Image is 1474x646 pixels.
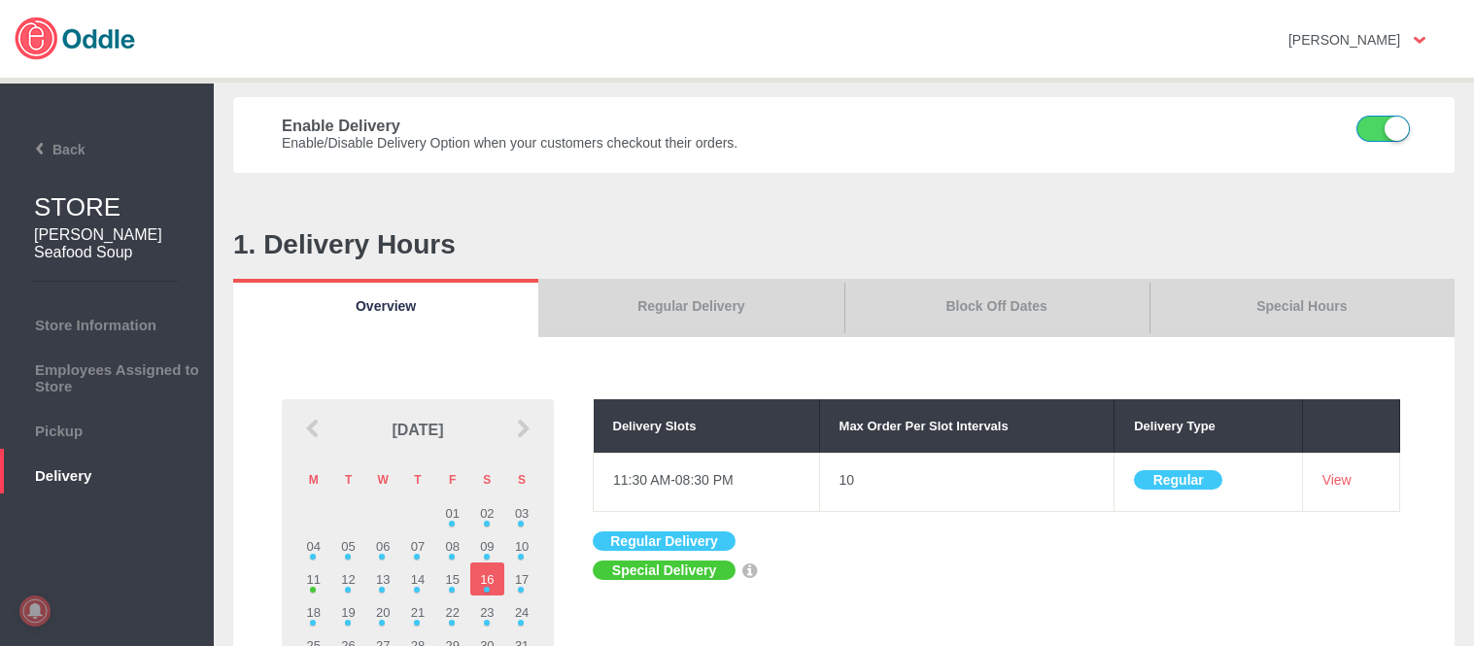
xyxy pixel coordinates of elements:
[296,463,331,496] th: M
[303,419,323,438] img: prev_arrow.png
[513,419,532,438] img: next_arrow.png
[470,562,505,595] td: 16
[365,595,400,629] td: 20
[365,463,400,496] th: W
[7,142,85,157] span: Back
[34,226,185,261] h2: [PERSON_NAME] Seafood Soup
[435,463,470,496] th: F
[331,562,366,595] td: 12
[819,454,1114,512] td: 10
[331,595,366,629] td: 19
[282,135,1125,151] h4: Enable/Disable Delivery Option when your customers checkout their orders.
[470,496,505,529] td: 02
[10,357,204,394] span: Employees Assigned to Store
[296,562,331,595] td: 11
[365,562,400,595] td: 13
[435,496,470,529] td: 01
[1149,279,1455,337] a: Special Hours
[435,562,470,595] td: 15
[365,529,400,562] td: 06
[593,531,736,551] button: Regular Delivery
[400,529,435,562] td: 07
[1322,472,1352,488] a: View
[296,595,331,629] td: 18
[282,117,1125,135] h3: Enable Delivery
[504,562,539,595] td: 17
[233,229,1455,260] h1: 1. Delivery Hours
[504,496,539,529] td: 03
[435,595,470,629] td: 22
[10,312,204,333] span: Store Information
[594,399,820,453] th: Delivery Slots
[400,463,435,496] th: T
[819,399,1114,453] th: Max Order Per Slot Intervals
[470,529,505,562] td: 09
[329,399,506,460] td: [DATE]
[1414,37,1425,44] img: user-option-arrow.png
[331,463,366,496] th: T
[593,561,736,580] button: Special Delivery
[1114,399,1302,453] th: Delivery Type
[504,595,539,629] td: 24
[504,463,539,496] th: S
[400,562,435,595] td: 14
[34,192,214,222] h1: STORE
[296,529,331,562] td: 04
[504,529,539,562] td: 10
[233,279,538,337] a: Overview
[10,418,204,439] span: Pickup
[844,279,1149,337] a: Block Off Dates
[1134,470,1222,490] button: Regular
[470,595,505,629] td: 23
[594,454,820,512] td: 11:30 AM-08:30 PM
[1288,32,1400,48] strong: [PERSON_NAME]
[538,279,843,337] a: Regular Delivery
[10,462,204,484] span: Delivery
[400,595,435,629] td: 21
[435,529,470,562] td: 08
[470,463,505,496] th: S
[331,529,366,562] td: 05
